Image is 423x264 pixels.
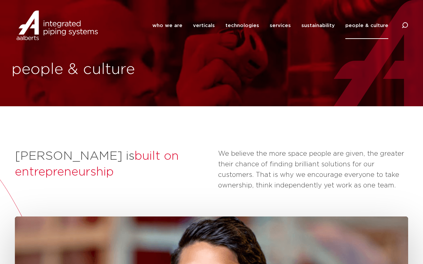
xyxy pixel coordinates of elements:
a: technologies [225,12,259,39]
a: people & culture [345,12,388,39]
a: verticals [193,12,215,39]
a: sustainability [301,12,335,39]
nav: Menu [152,12,388,39]
a: who we are [152,12,182,39]
a: services [270,12,291,39]
span: built on entrepreneurship [15,150,179,178]
h1: people & culture [12,59,208,80]
p: We believe the more space people are given, the greater their chance of finding brilliant solutio... [218,148,408,191]
h2: [PERSON_NAME] is [15,148,211,180]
